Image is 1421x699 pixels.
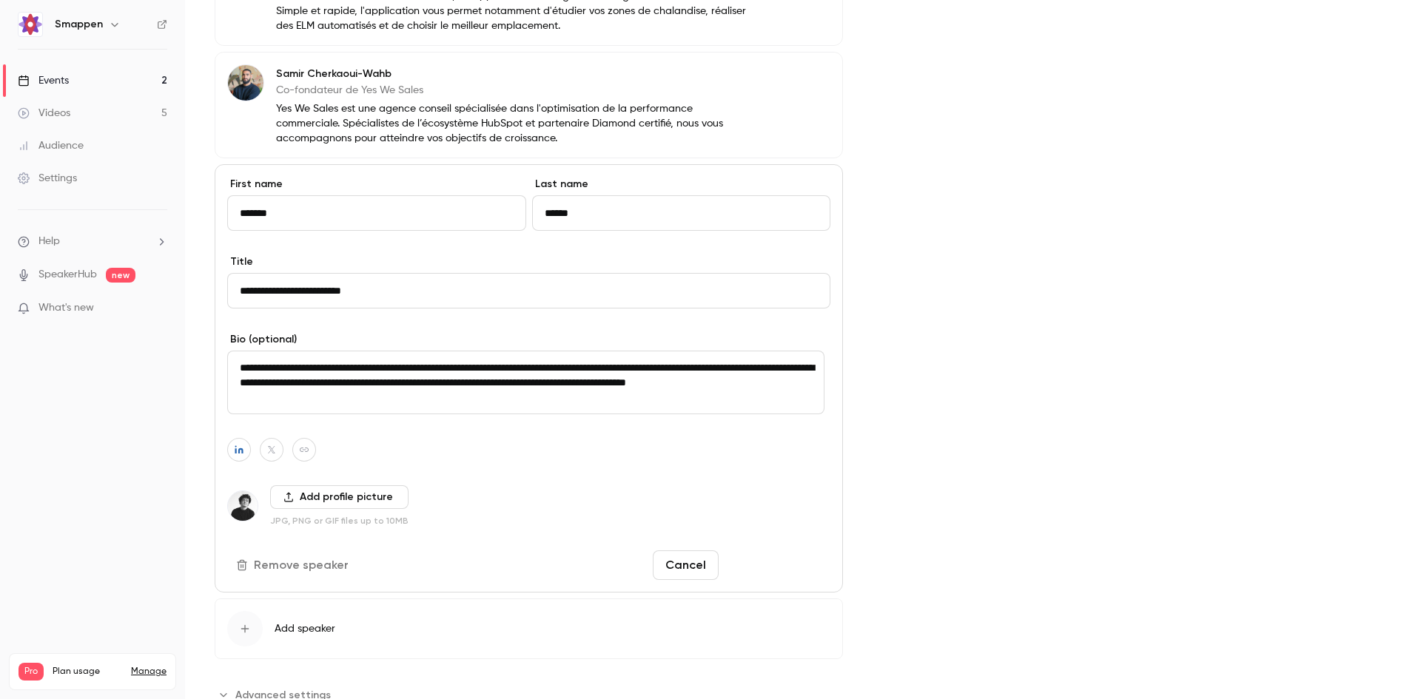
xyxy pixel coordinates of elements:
[53,666,122,678] span: Plan usage
[38,234,60,249] span: Help
[19,663,44,681] span: Pro
[18,234,167,249] li: help-dropdown-opener
[18,171,77,186] div: Settings
[276,83,747,98] p: Co-fondateur de Yes We Sales
[227,550,360,580] button: Remove speaker
[227,177,526,192] label: First name
[131,666,167,678] a: Manage
[18,73,69,88] div: Events
[532,177,831,192] label: Last name
[18,106,70,121] div: Videos
[275,621,335,636] span: Add speaker
[18,138,84,153] div: Audience
[228,65,263,101] img: Samir Cherkaoui-Wahb
[38,300,94,316] span: What's new
[270,485,409,509] button: Add profile picture
[215,598,843,659] button: Add speaker
[150,302,167,315] iframe: Noticeable Trigger
[725,550,830,580] button: Save changes
[215,52,843,158] div: Samir Cherkaoui-WahbSamir Cherkaoui-WahbCo-fondateur de Yes We SalesYes We Sales est une agence c...
[55,17,103,32] h6: Smappen
[227,254,830,269] label: Title
[276,67,747,81] p: Samir Cherkaoui-Wahb
[19,13,42,36] img: Smappen
[653,550,719,580] button: Cancel
[106,268,135,283] span: new
[276,101,747,146] p: Yes We Sales est une agence conseil spécialisée dans l'optimisation de la performance commerciale...
[227,332,830,347] label: Bio (optional)
[270,515,409,527] p: JPG, PNG or GIF files up to 10MB
[228,491,258,521] img: Jérémie Rocher
[38,267,97,283] a: SpeakerHub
